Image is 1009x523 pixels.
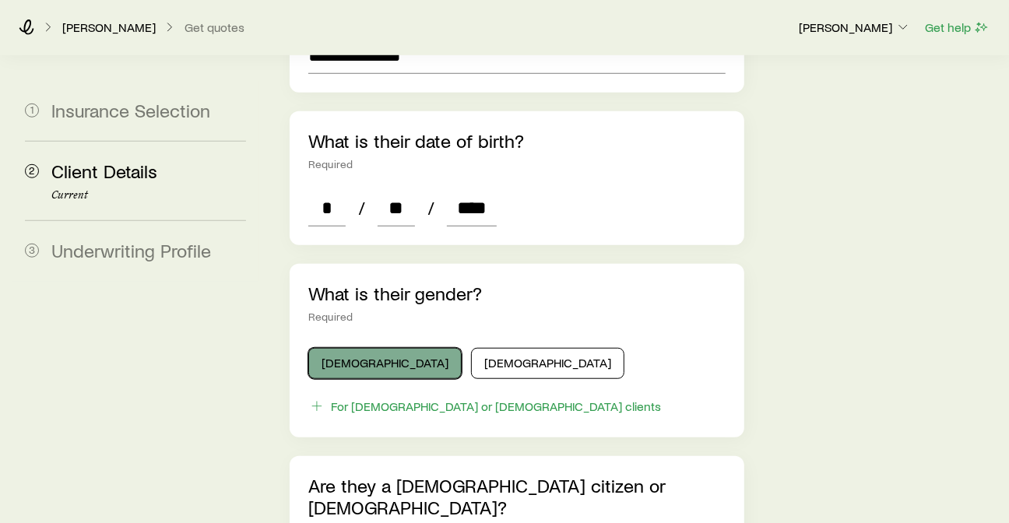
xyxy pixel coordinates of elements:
span: 2 [25,164,39,178]
button: [DEMOGRAPHIC_DATA] [471,348,624,379]
span: Client Details [51,160,157,182]
button: For [DEMOGRAPHIC_DATA] or [DEMOGRAPHIC_DATA] clients [308,398,662,416]
button: [PERSON_NAME] [798,19,912,37]
div: Required [308,311,726,323]
p: Current [51,189,246,202]
button: [DEMOGRAPHIC_DATA] [308,348,462,379]
div: For [DEMOGRAPHIC_DATA] or [DEMOGRAPHIC_DATA] clients [331,398,661,414]
span: Underwriting Profile [51,239,211,261]
span: / [421,197,441,219]
button: Get help [924,19,990,37]
span: 3 [25,244,39,258]
p: What is their date of birth? [308,130,726,152]
span: Insurance Selection [51,99,210,121]
p: Are they a [DEMOGRAPHIC_DATA] citizen or [DEMOGRAPHIC_DATA]? [308,475,726,518]
span: / [352,197,371,219]
p: What is their gender? [308,283,726,304]
p: [PERSON_NAME] [62,19,156,35]
button: Get quotes [184,20,245,35]
p: [PERSON_NAME] [799,19,911,35]
span: 1 [25,104,39,118]
div: Required [308,158,726,170]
